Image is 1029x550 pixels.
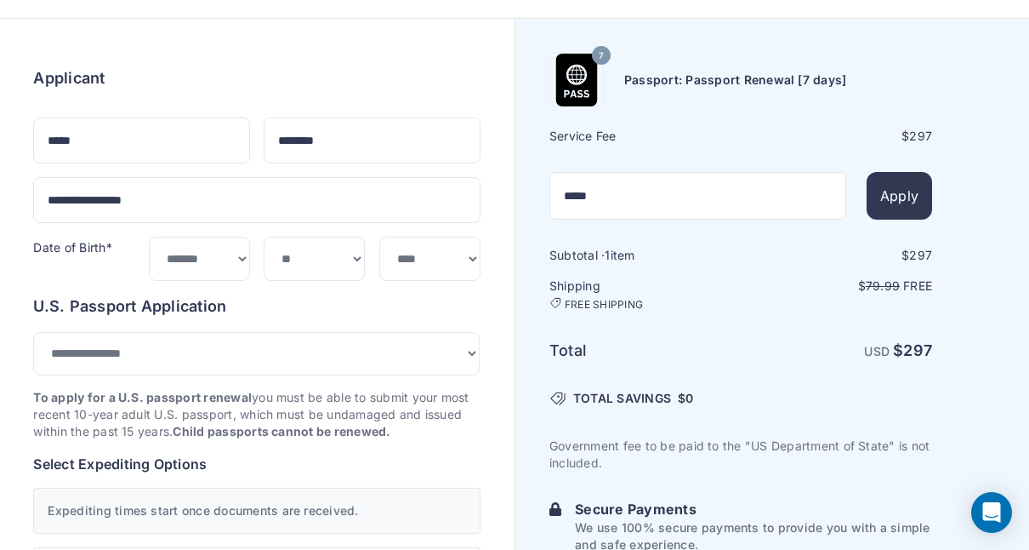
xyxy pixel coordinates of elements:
span: USD [864,344,890,358]
span: Free [903,278,932,293]
h6: Shipping [549,278,739,312]
strong: $ [893,341,932,359]
label: Date of Birth* [33,240,111,255]
h6: Passport: Passport Renewal [7 days] [624,72,846,89]
h6: Applicant [33,66,105,90]
span: $ [678,390,694,407]
span: 0 [685,391,693,405]
span: 297 [903,341,932,359]
div: Expediting times start once documents are received. [33,488,480,534]
span: 1 [605,248,610,262]
button: Apply [867,172,932,220]
strong: To apply for a U.S. passport renewal [33,390,252,404]
div: $ [742,128,932,145]
div: Open Intercom Messenger [971,492,1012,533]
span: 79.99 [866,278,900,293]
h6: Service Fee [549,128,739,145]
p: you must be able to submit your most recent 10-year adult U.S. passport, which must be undamaged ... [33,389,480,440]
img: Product Name [550,54,603,106]
h6: Select Expediting Options [33,454,480,474]
div: $ [742,247,932,264]
h6: Total [549,339,739,363]
span: 297 [909,248,932,262]
span: 7 [599,45,604,67]
span: TOTAL SAVINGS [573,390,671,407]
p: $ [742,278,932,295]
h6: U.S. Passport Application [33,295,480,318]
h6: Secure Payments [575,499,932,519]
p: Government fee to be paid to the "US Department of State" is not included. [549,438,932,472]
h6: Subtotal · item [549,247,739,264]
span: FREE SHIPPING [565,298,643,312]
span: 297 [909,129,932,143]
strong: Child passports cannot be renewed. [173,424,390,438]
